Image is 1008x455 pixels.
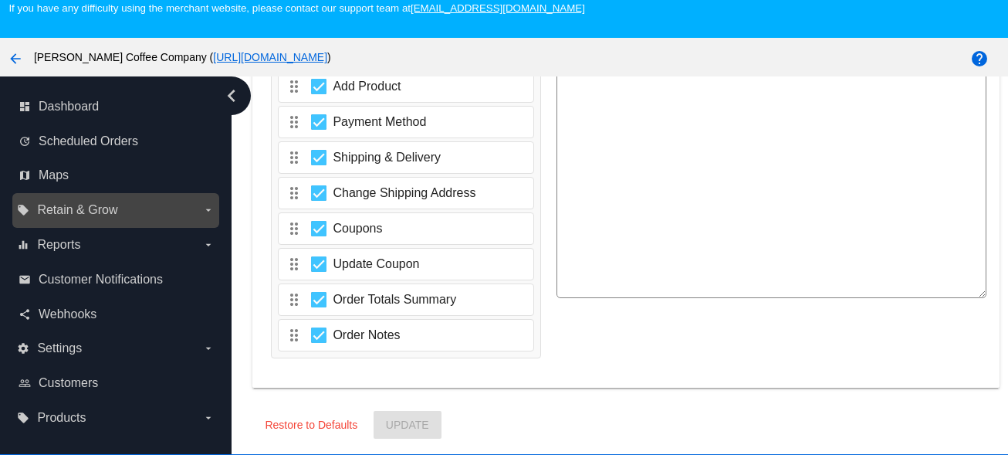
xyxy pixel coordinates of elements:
mat-icon: arrow_back [6,49,25,68]
i: people_outline [19,377,31,389]
span: Reports [37,238,80,252]
span: [PERSON_NAME] Coffee Company ( ) [34,51,331,63]
a: [EMAIL_ADDRESS][DOMAIN_NAME] [411,2,585,14]
a: [URL][DOMAIN_NAME] [213,51,327,63]
span: Products [37,411,86,425]
span: Order Totals Summary [333,290,456,309]
mat-icon: help [970,49,989,68]
span: Customers [39,376,98,390]
i: arrow_drop_down [202,342,215,355]
span: Dashboard [39,100,99,114]
span: Scheduled Orders [39,134,138,148]
mat-icon: drag_indicator [285,113,303,131]
span: Update [386,419,429,431]
button: Update [374,411,441,439]
i: arrow_drop_down [202,204,215,216]
mat-icon: drag_indicator [285,290,303,309]
i: settings [17,342,29,355]
i: email [19,273,31,286]
mat-icon: drag_indicator [285,255,303,273]
button: Restore to Defaults [252,411,370,439]
i: dashboard [19,100,31,113]
a: update Scheduled Orders [19,129,215,154]
i: arrow_drop_down [202,239,215,251]
span: Order Notes [333,326,400,345]
mat-icon: drag_indicator [285,77,303,96]
i: arrow_drop_down [202,412,215,424]
i: chevron_left [219,83,244,108]
a: email Customer Notifications [19,267,215,292]
i: update [19,135,31,148]
span: Retain & Grow [37,203,117,217]
i: local_offer [17,412,29,424]
mat-icon: drag_indicator [285,148,303,167]
span: Update Coupon [333,255,419,273]
span: Coupons [333,219,382,238]
span: Shipping & Delivery [333,148,441,167]
mat-icon: drag_indicator [285,184,303,202]
span: Payment Method [333,113,426,131]
mat-icon: drag_indicator [285,326,303,345]
i: share [19,308,31,321]
span: Customer Notifications [39,273,163,287]
a: share Webhooks [19,302,215,327]
i: equalizer [17,239,29,251]
a: people_outline Customers [19,371,215,396]
a: dashboard Dashboard [19,94,215,119]
span: Restore to Defaults [265,419,357,431]
span: Webhooks [39,307,96,321]
a: map Maps [19,163,215,188]
i: map [19,169,31,182]
span: Settings [37,341,82,355]
span: Maps [39,168,69,182]
mat-icon: drag_indicator [285,219,303,238]
span: Change Shipping Address [333,184,475,202]
i: local_offer [17,204,29,216]
span: Add Product [333,77,401,96]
